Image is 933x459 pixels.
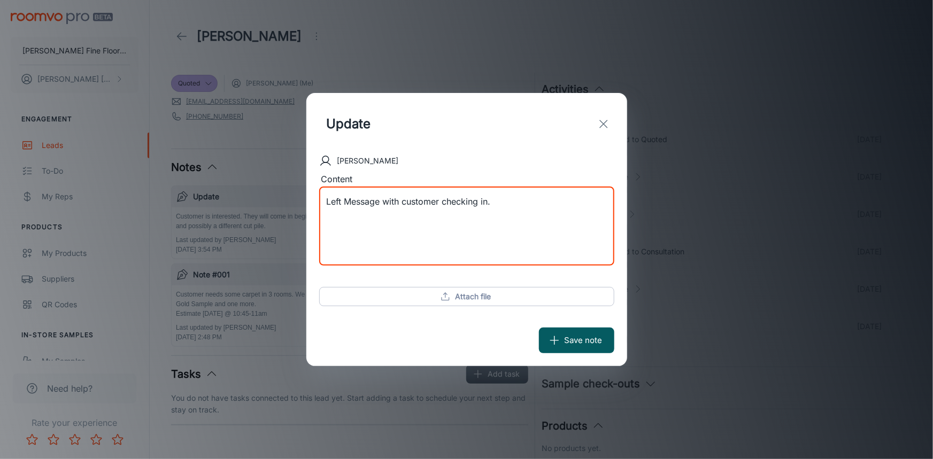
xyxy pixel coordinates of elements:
textarea: Left Message with customer checking in. [327,196,607,257]
p: [PERSON_NAME] [337,155,399,167]
div: Content [319,173,614,186]
button: exit [593,113,614,135]
button: Attach file [319,287,614,306]
input: Title [319,106,535,142]
button: Save note [539,328,614,353]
